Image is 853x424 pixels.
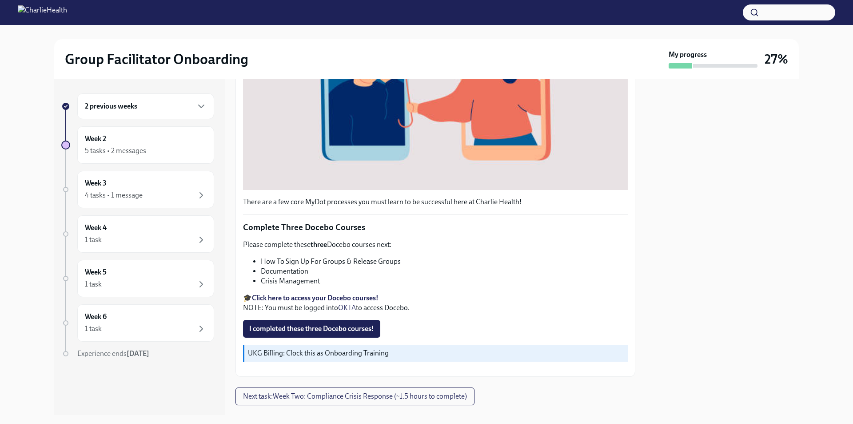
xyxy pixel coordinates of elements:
[127,349,149,358] strong: [DATE]
[85,267,107,277] h6: Week 5
[261,257,628,267] li: How To Sign Up For Groups & Release Groups
[85,134,106,144] h6: Week 2
[65,50,248,68] h2: Group Facilitator Onboarding
[243,222,628,233] p: Complete Three Docebo Courses
[235,388,474,405] button: Next task:Week Two: Compliance Crisis Response (~1.5 hours to complete)
[61,304,214,342] a: Week 61 task
[261,276,628,286] li: Crisis Management
[243,197,628,207] p: There are a few core MyDot processes you must learn to be successful here at Charlie Health!
[18,5,67,20] img: CharlieHealth
[338,303,356,312] a: OKTA
[248,348,624,358] p: UKG Billing: Clock this as Onboarding Training
[669,50,707,60] strong: My progress
[85,101,137,111] h6: 2 previous weeks
[77,93,214,119] div: 2 previous weeks
[85,324,102,334] div: 1 task
[85,279,102,289] div: 1 task
[85,312,107,322] h6: Week 6
[61,260,214,297] a: Week 51 task
[61,126,214,164] a: Week 25 tasks • 2 messages
[765,51,788,67] h3: 27%
[85,235,102,245] div: 1 task
[61,171,214,208] a: Week 34 tasks • 1 message
[243,320,380,338] button: I completed these three Docebo courses!
[311,240,327,249] strong: three
[261,267,628,276] li: Documentation
[249,324,374,333] span: I completed these three Docebo courses!
[77,349,149,358] span: Experience ends
[243,293,628,313] p: 🎓 NOTE: You must be logged into to access Docebo.
[85,178,107,188] h6: Week 3
[85,146,146,156] div: 5 tasks • 2 messages
[243,392,467,401] span: Next task : Week Two: Compliance Crisis Response (~1.5 hours to complete)
[61,215,214,253] a: Week 41 task
[252,294,379,302] a: Click here to access your Docebo courses!
[85,190,143,200] div: 4 tasks • 1 message
[243,240,628,250] p: Please complete these Docebo courses next:
[85,223,107,233] h6: Week 4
